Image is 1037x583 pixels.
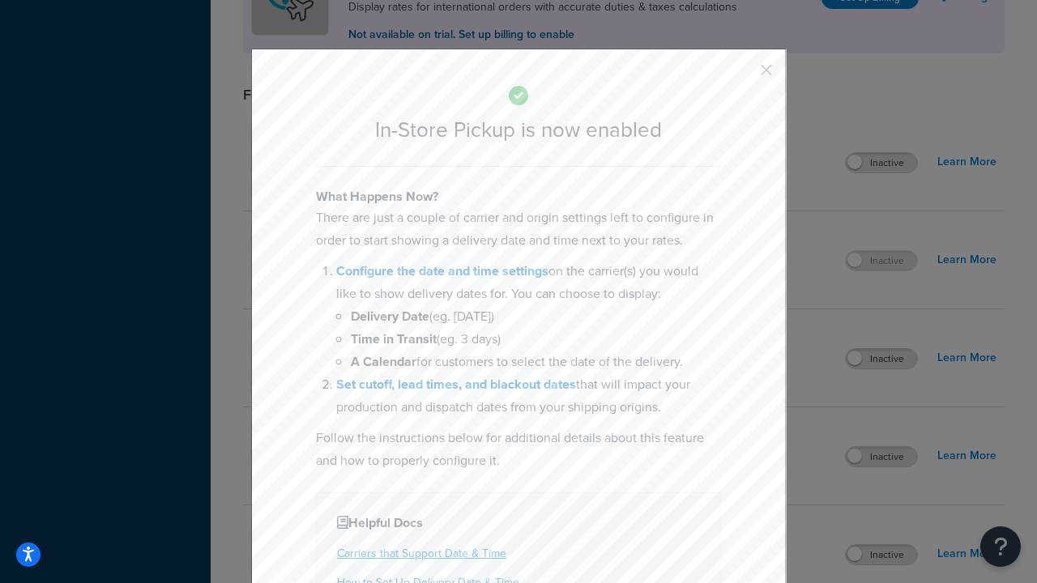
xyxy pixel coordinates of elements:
[351,328,721,351] li: (eg. 3 days)
[316,118,721,142] h2: In-Store Pickup is now enabled
[336,373,721,419] li: that will impact your production and dispatch dates from your shipping origins.
[351,307,429,326] b: Delivery Date
[351,351,721,373] li: for customers to select the date of the delivery.
[337,545,506,562] a: Carriers that Support Date & Time
[351,330,437,348] b: Time in Transit
[336,262,548,280] a: Configure the date and time settings
[316,187,721,206] h4: What Happens Now?
[336,260,721,373] li: on the carrier(s) you would like to show delivery dates for. You can choose to display:
[336,375,576,394] a: Set cutoff, lead times, and blackout dates
[316,427,721,472] p: Follow the instructions below for additional details about this feature and how to properly confi...
[351,352,416,371] b: A Calendar
[351,305,721,328] li: (eg. [DATE])
[337,513,700,533] h4: Helpful Docs
[316,206,721,252] p: There are just a couple of carrier and origin settings left to configure in order to start showin...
